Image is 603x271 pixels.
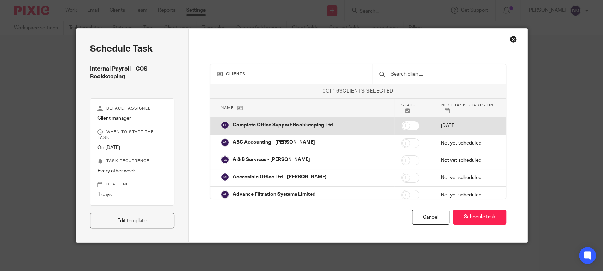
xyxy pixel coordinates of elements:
[323,89,326,94] span: 0
[233,139,315,146] p: ABC Accounting - [PERSON_NAME]
[441,102,495,113] p: Next task starts on
[333,89,343,94] span: 169
[390,70,499,78] input: Search client...
[97,106,167,111] p: Default assignee
[233,122,333,129] p: Complete Office Support Bookkeeping Ltd
[210,88,506,95] p: of clients selected
[441,140,495,147] p: Not yet scheduled
[441,122,495,129] p: [DATE]
[97,129,167,141] p: When to start the task
[90,213,175,228] a: Edit template
[221,155,229,164] img: svg%3E
[401,102,427,113] p: Status
[221,121,229,129] img: svg%3E
[90,65,175,81] h4: Internal Payroll - COS Bookkeeping
[97,167,167,175] p: Every other week
[97,191,167,198] p: 1 days
[217,71,365,77] h3: Clients
[221,105,387,111] p: Name
[221,190,229,199] img: svg%3E
[453,210,506,225] button: Schedule task
[97,158,167,164] p: Task recurrence
[97,144,167,151] p: On [DATE]
[221,173,229,181] img: svg%3E
[441,192,495,199] p: Not yet scheduled
[412,210,449,225] div: Cancel
[90,43,175,55] h2: Schedule task
[221,138,229,147] img: svg%3E
[510,36,517,43] div: Close this dialog window
[233,191,316,198] p: Advance Filtration Systems Limited
[97,115,167,122] p: Client manager
[233,156,310,163] p: A & B Services - [PERSON_NAME]
[441,174,495,181] p: Not yet scheduled
[97,182,167,187] p: Deadline
[233,173,327,181] p: Accessible Office Ltd - [PERSON_NAME]
[441,157,495,164] p: Not yet scheduled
